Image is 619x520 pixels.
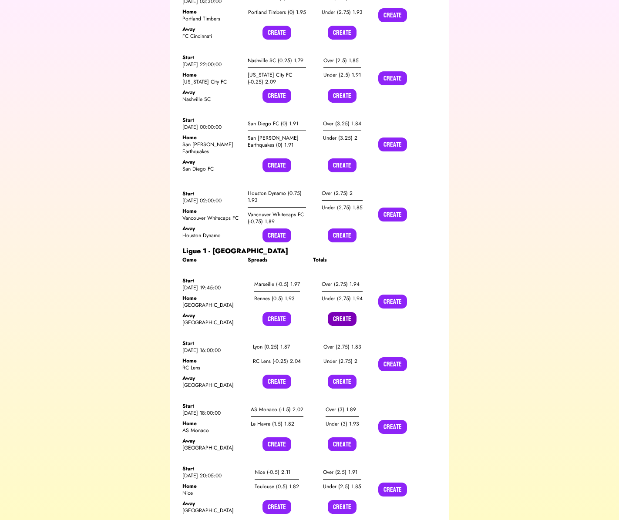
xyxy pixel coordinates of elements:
div: [DATE] 00:00:00 [182,124,241,131]
div: Away [182,312,241,319]
div: Away [182,158,241,165]
button: Create [262,26,291,40]
div: RC Lens [182,364,241,371]
button: Create [328,437,357,451]
button: Create [262,228,291,242]
div: Under (2.5) 1.85 [323,480,361,493]
div: Over (2.75) 1.83 [323,340,361,354]
button: Create [378,8,407,22]
div: Totals [313,256,371,263]
div: Start [182,54,241,61]
div: Start [182,340,241,347]
button: Create [328,500,357,514]
div: RC Lens (-0.25) 2.04 [253,354,301,368]
div: Start [182,190,241,197]
div: Vancouver Whitecaps FC [182,215,241,221]
div: Start [182,117,241,124]
div: San [PERSON_NAME] Earthquakes (0) 1.91 [248,131,306,152]
div: Ligue 1 - [GEOGRAPHIC_DATA] [182,246,437,256]
div: Le Havre (1.5) 1.82 [251,417,303,431]
div: [GEOGRAPHIC_DATA] [182,444,241,451]
div: Home [182,8,241,15]
div: AS Monaco [182,427,241,434]
div: [DATE] 19:45:00 [182,284,241,291]
div: [US_STATE] City FC [182,78,241,85]
div: [DATE] 16:00:00 [182,347,241,354]
div: [DATE] 18:00:00 [182,409,241,416]
div: Start [182,403,241,409]
button: Create [328,228,357,242]
div: Over (2.5) 1.85 [323,54,361,68]
div: Under (2.75) 1.85 [322,201,363,215]
div: Under (2.5) 1.91 [323,68,361,82]
button: Create [262,89,291,103]
div: Away [182,437,241,444]
div: Home [182,295,241,302]
button: Create [378,357,407,371]
div: FC Cincinnati [182,33,241,40]
button: Create [328,89,357,103]
div: [GEOGRAPHIC_DATA] [182,507,241,514]
div: Under (2.75) 1.94 [322,292,363,305]
button: Create [328,158,357,172]
div: Start [182,465,241,472]
div: Game [182,256,241,263]
div: Home [182,420,241,427]
button: Create [378,295,407,309]
div: [GEOGRAPHIC_DATA] [182,382,241,389]
button: Create [378,420,407,434]
button: Create [262,312,291,326]
div: Over (3.25) 1.84 [323,117,361,131]
div: Away [182,375,241,382]
div: Under (2.75) 2 [323,354,361,368]
div: Spreads [248,256,306,263]
div: [DATE] 02:00:00 [182,197,241,204]
div: Nashville SC [182,96,241,103]
div: Under (2.75) 1.93 [322,5,363,19]
div: Nashville SC (0.25) 1.79 [248,54,306,68]
div: Home [182,483,241,490]
div: Home [182,208,241,215]
div: [DATE] 20:05:00 [182,472,241,479]
div: Nice [182,490,241,497]
div: Toulouse (0.5) 1.82 [255,480,299,493]
button: Create [328,375,357,389]
div: Portland Timbers [182,15,241,22]
div: San Diego FC [182,165,241,172]
button: Create [378,138,407,151]
button: Create [328,26,357,40]
div: Away [182,225,241,232]
div: Marseille (-0.5) 1.97 [254,277,300,292]
div: Over (3) 1.89 [326,403,359,417]
div: AS Monaco (-1.5) 2.02 [251,403,303,417]
div: [US_STATE] City FC (-0.25) 2.09 [248,68,306,89]
div: San [PERSON_NAME] Earthquakes [182,141,241,155]
div: Start [182,277,241,284]
div: Under (3.25) 2 [323,131,361,145]
div: Home [182,357,241,364]
div: Away [182,89,241,96]
div: Home [182,71,241,78]
div: San Diego FC (0) 1.91 [248,117,306,131]
div: Nice (-0.5) 2.11 [255,465,299,480]
div: Away [182,500,241,507]
button: Create [262,158,291,172]
div: Portland Timbers (0) 1.95 [248,5,306,19]
div: Houston Dynamo [182,232,241,239]
button: Create [262,375,291,389]
div: Rennes (0.5) 1.93 [254,292,300,305]
div: Over (2.75) 2 [322,186,363,201]
div: Home [182,134,241,141]
button: Create [378,71,407,85]
div: Vancouver Whitecaps FC (-0.75) 1.89 [248,208,306,228]
button: Create [262,437,291,451]
div: Over (2.5) 1.91 [323,465,361,480]
div: [GEOGRAPHIC_DATA] [182,319,241,326]
button: Create [378,208,407,221]
div: Lyon (0.25) 1.87 [253,340,301,354]
button: Create [378,483,407,497]
div: Houston Dynamo (0.75) 1.93 [248,186,306,208]
div: Over (2.75) 1.94 [322,277,363,292]
div: Away [182,26,241,33]
button: Create [262,500,291,514]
